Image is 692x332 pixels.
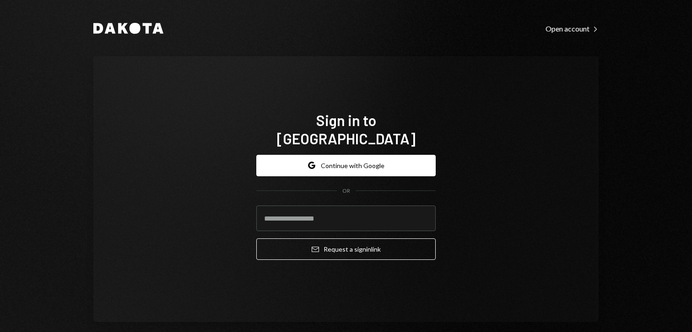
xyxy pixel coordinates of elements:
[256,111,436,148] h1: Sign in to [GEOGRAPHIC_DATA]
[546,23,599,33] a: Open account
[256,155,436,176] button: Continue with Google
[342,187,350,195] div: OR
[256,238,436,260] button: Request a signinlink
[546,24,599,33] div: Open account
